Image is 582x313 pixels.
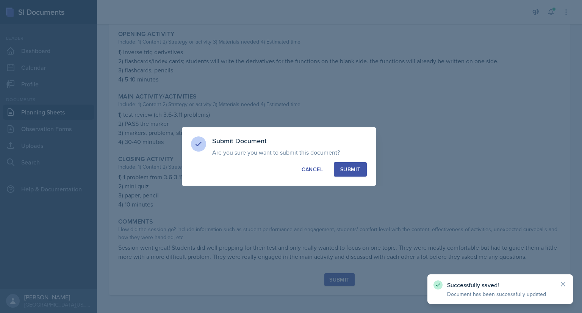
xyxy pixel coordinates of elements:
[447,281,553,289] p: Successfully saved!
[334,162,367,177] button: Submit
[212,149,367,156] p: Are you sure you want to submit this document?
[340,166,360,173] div: Submit
[212,136,367,146] h3: Submit Document
[295,162,329,177] button: Cancel
[302,166,323,173] div: Cancel
[447,290,553,298] p: Document has been successfully updated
